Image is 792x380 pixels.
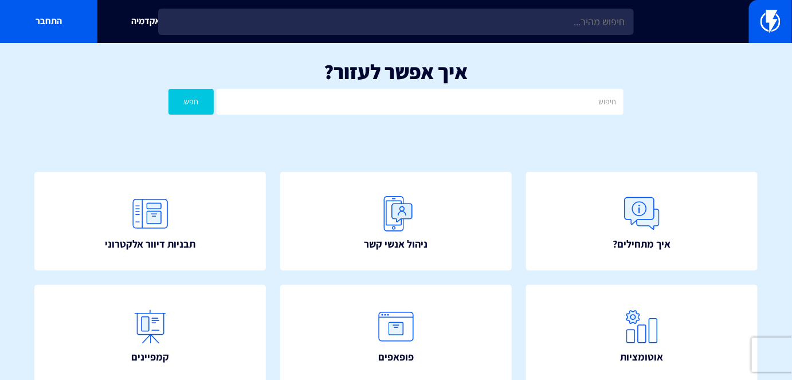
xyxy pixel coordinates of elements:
h1: איך אפשר לעזור? [17,60,775,83]
button: חפש [168,89,214,115]
span: ניהול אנשי קשר [364,237,428,252]
a: איך מתחילים? [526,172,758,271]
span: איך מתחילים? [613,237,671,252]
input: חיפוש מהיר... [158,9,633,35]
span: פופאפים [378,350,414,365]
input: חיפוש [217,89,623,115]
span: קמפיינים [131,350,169,365]
a: תבניות דיוור אלקטרוני [34,172,266,271]
span: אוטומציות [621,350,664,365]
span: תבניות דיוור אלקטרוני [105,237,195,252]
a: ניהול אנשי קשר [280,172,512,271]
